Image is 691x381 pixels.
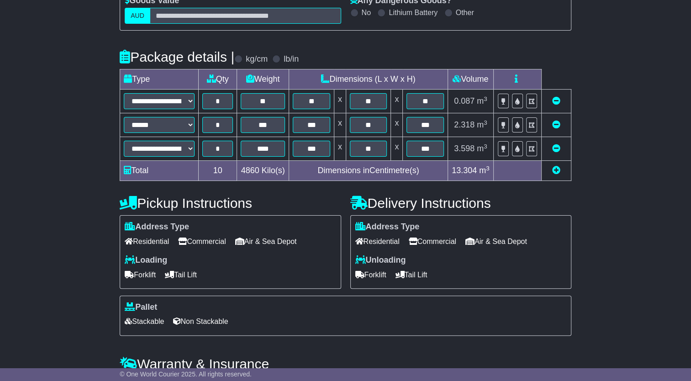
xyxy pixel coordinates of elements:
td: x [391,137,403,161]
a: Remove this item [552,96,560,106]
label: Lithium Battery [389,8,438,17]
span: Commercial [178,234,226,249]
h4: Package details | [120,49,234,64]
label: Unloading [355,255,406,265]
h4: Warranty & Insurance [120,356,571,371]
span: Air & Sea Depot [235,234,297,249]
td: x [391,113,403,137]
label: kg/cm [246,54,268,64]
h4: Pickup Instructions [120,196,341,211]
td: Volume [448,69,493,90]
label: AUD [125,8,150,24]
span: Residential [355,234,400,249]
span: 3.598 [454,144,475,153]
label: Other [456,8,474,17]
span: Air & Sea Depot [465,234,527,249]
span: m [479,166,490,175]
td: Qty [199,69,237,90]
h4: Delivery Instructions [350,196,571,211]
label: Pallet [125,302,157,312]
span: Forklift [125,268,156,282]
td: Total [120,161,199,181]
span: 4860 [241,166,259,175]
td: x [334,90,346,113]
span: © One World Courier 2025. All rights reserved. [120,370,252,378]
label: Address Type [355,222,420,232]
span: m [477,144,487,153]
td: Kilo(s) [237,161,289,181]
td: x [391,90,403,113]
span: 13.304 [452,166,477,175]
span: Forklift [355,268,386,282]
a: Remove this item [552,120,560,129]
label: Address Type [125,222,189,232]
td: Type [120,69,199,90]
span: m [477,120,487,129]
td: Dimensions (L x W x H) [289,69,448,90]
td: Weight [237,69,289,90]
span: m [477,96,487,106]
span: Residential [125,234,169,249]
span: 2.318 [454,120,475,129]
td: 10 [199,161,237,181]
a: Add new item [552,166,560,175]
span: Non Stackable [173,314,228,328]
td: x [334,113,346,137]
sup: 3 [484,143,487,150]
sup: 3 [486,165,490,172]
span: Tail Lift [396,268,427,282]
label: lb/in [284,54,299,64]
sup: 3 [484,119,487,126]
label: Loading [125,255,167,265]
span: Tail Lift [165,268,197,282]
sup: 3 [484,95,487,102]
td: x [334,137,346,161]
a: Remove this item [552,144,560,153]
td: Dimensions in Centimetre(s) [289,161,448,181]
span: 0.087 [454,96,475,106]
span: Commercial [409,234,456,249]
span: Stackable [125,314,164,328]
label: No [362,8,371,17]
